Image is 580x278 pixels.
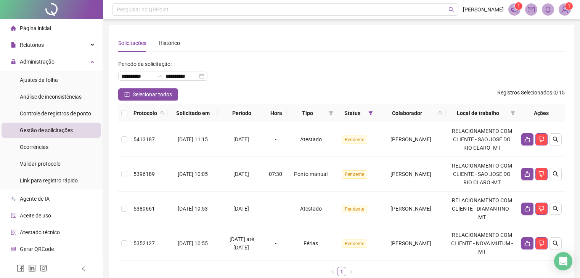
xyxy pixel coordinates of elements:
img: 93678 [559,4,570,15]
span: qrcode [11,246,16,252]
span: Relatórios [20,42,44,48]
span: dislike [538,171,545,177]
span: [PERSON_NAME] [390,171,431,177]
span: 5389661 [133,206,155,212]
div: Histórico [159,39,180,47]
span: right [349,270,353,274]
span: notification [511,6,518,13]
span: search [553,206,559,212]
li: Página anterior [328,267,337,276]
span: Atestado [300,206,322,212]
span: 1 [568,3,570,9]
span: 1 [517,3,520,9]
span: [DATE] [233,171,249,177]
span: Validar protocolo [20,161,61,167]
span: [DATE] 10:05 [178,171,208,177]
span: 07:30 [269,171,282,177]
th: Solicitado em [168,104,218,122]
span: Local de trabalho [449,109,508,117]
span: dislike [538,240,545,246]
span: filter [511,111,515,115]
span: facebook [17,264,24,272]
span: search [438,111,443,115]
span: 5413187 [133,136,155,142]
span: search [448,7,454,13]
span: filter [329,111,333,115]
span: - [275,136,276,142]
span: search [553,240,559,246]
span: filter [327,107,335,119]
a: 1 [337,267,346,276]
span: filter [368,111,373,115]
span: Controle de registros de ponto [20,110,91,117]
span: Gestão de solicitações [20,127,73,133]
td: RELACIONAMENTO COM CLIENTE - SAO JOSE DO RIO CLARO -MT [446,157,518,192]
td: RELACIONAMENTO COM CLIENTE - DIAMANTINO - MT [446,192,518,226]
span: filter [509,107,517,119]
button: Selecionar todos [118,88,178,101]
span: Análise de inconsistências [20,94,82,100]
span: check-square [124,92,130,97]
span: search [553,136,559,142]
span: - [275,240,276,246]
div: Ações [521,109,562,117]
span: - [275,206,276,212]
span: search [437,107,444,119]
span: Ponto manual [294,171,328,177]
span: Pendente [342,136,367,144]
span: Protocolo [133,109,157,117]
span: swap-right [156,73,162,79]
span: mail [528,6,535,13]
span: 5396189 [133,171,155,177]
span: Ajustes da folha [20,77,58,83]
span: Pendente [342,240,367,248]
span: search [160,111,165,115]
span: [DATE] 11:15 [178,136,208,142]
span: Férias [304,240,318,246]
span: home [11,26,16,31]
span: bell [545,6,551,13]
span: Atestado [300,136,322,142]
span: like [524,171,530,177]
span: Página inicial [20,25,51,31]
span: Pendente [342,170,367,179]
span: [DATE] até [DATE] [230,236,254,251]
span: dislike [538,136,545,142]
div: Solicitações [118,39,146,47]
span: Atestado técnico [20,229,60,235]
span: lock [11,59,16,64]
span: Link para registro rápido [20,177,78,184]
span: Ocorrências [20,144,48,150]
span: instagram [40,264,47,272]
span: Colaborador [379,109,435,117]
span: search [553,171,559,177]
span: solution [11,230,16,235]
span: [PERSON_NAME] [463,5,504,14]
span: like [524,136,530,142]
span: [PERSON_NAME] [390,240,431,246]
span: left [330,270,335,274]
span: filter [367,107,374,119]
th: Período [218,104,265,122]
span: search [159,107,166,119]
td: RELACIONAMENTO COM CLIENTE - SAO JOSE DO RIO CLARO -MT [446,122,518,157]
li: Próxima página [346,267,355,276]
span: Aceite de uso [20,212,51,219]
span: [DATE] 10:55 [178,240,208,246]
span: dislike [538,206,545,212]
span: audit [11,213,16,218]
th: Hora [265,104,287,122]
div: Open Intercom Messenger [554,252,572,270]
span: [PERSON_NAME] [390,136,431,142]
span: Pendente [342,205,367,213]
span: like [524,206,530,212]
span: [DATE] [233,136,249,142]
label: Período da solicitação [118,58,175,70]
sup: 1 [515,2,522,10]
span: Status [339,109,366,117]
span: [DATE] 19:53 [178,206,208,212]
td: RELACIONAMENTO COM CLIENTE - NOVA MUTUM - MT [446,226,518,261]
sup: Atualize o seu contato no menu Meus Dados [565,2,573,10]
span: Gerar QRCode [20,246,54,252]
span: linkedin [28,264,36,272]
